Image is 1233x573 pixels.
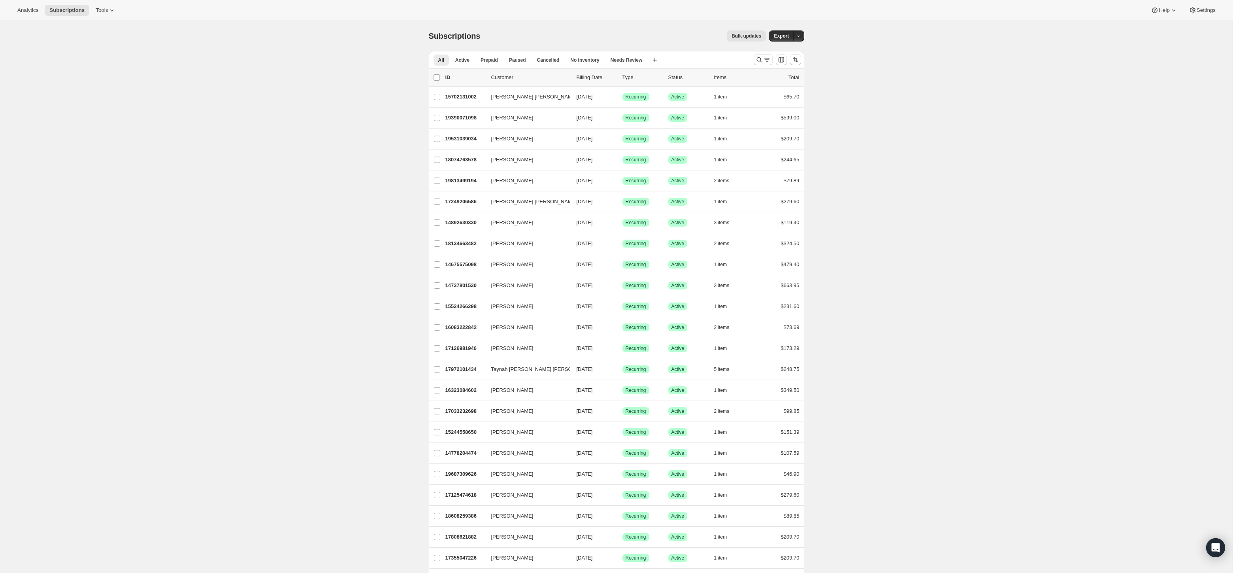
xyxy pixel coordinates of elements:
div: 16323084602[PERSON_NAME][DATE]SuccessRecurringSuccessActive1 item$349.50 [445,385,799,396]
div: 17249206586[PERSON_NAME] [PERSON_NAME][DATE]SuccessRecurringSuccessActive1 item$279.60 [445,196,799,207]
span: [PERSON_NAME] [491,512,534,520]
button: 1 item [714,133,736,144]
div: IDCustomerBilling DateTypeStatusItemsTotal [445,74,799,81]
span: [PERSON_NAME] [491,282,534,289]
span: Active [671,345,684,352]
span: Taynah [PERSON_NAME] [PERSON_NAME] [491,365,595,373]
span: Export [774,33,789,39]
span: 1 item [714,157,727,163]
span: $209.70 [781,136,799,142]
span: Active [671,471,684,477]
div: 17033232698[PERSON_NAME][DATE]SuccessRecurringSuccessActive2 items$99.85 [445,406,799,417]
button: [PERSON_NAME] [PERSON_NAME] [486,91,566,103]
span: [PERSON_NAME] [491,114,534,122]
span: $209.70 [781,555,799,561]
span: Recurring [626,282,646,289]
span: Active [671,450,684,456]
span: 1 item [714,429,727,435]
p: 17033232698 [445,407,485,415]
span: [DATE] [577,471,593,477]
span: $173.29 [781,345,799,351]
span: [PERSON_NAME] [491,554,534,562]
span: Active [671,157,684,163]
span: 1 item [714,387,727,393]
p: 17125474618 [445,491,485,499]
span: [DATE] [577,387,593,393]
p: 14737801530 [445,282,485,289]
span: Active [671,219,684,226]
span: Analytics [17,7,38,13]
button: [PERSON_NAME] [486,300,566,313]
div: 17126981946[PERSON_NAME][DATE]SuccessRecurringSuccessActive1 item$173.29 [445,343,799,354]
p: 17355047226 [445,554,485,562]
span: $79.89 [784,178,799,183]
span: [DATE] [577,261,593,267]
span: [DATE] [577,324,593,330]
span: 1 item [714,261,727,268]
span: $209.70 [781,534,799,540]
span: [DATE] [577,178,593,183]
span: [PERSON_NAME] [491,177,534,185]
p: 14892630330 [445,219,485,227]
span: [PERSON_NAME] [491,261,534,269]
div: 17355047226[PERSON_NAME][DATE]SuccessRecurringSuccessActive1 item$209.70 [445,552,799,564]
div: 17125474618[PERSON_NAME][DATE]SuccessRecurringSuccessActive1 item$279.60 [445,490,799,501]
span: $119.40 [781,219,799,225]
button: [PERSON_NAME] [486,153,566,166]
button: Subscriptions [45,5,89,16]
span: 1 item [714,534,727,540]
span: $73.69 [784,324,799,330]
span: $89.85 [784,513,799,519]
button: 1 item [714,154,736,165]
button: Export [769,30,794,42]
button: [PERSON_NAME] [486,174,566,187]
span: $599.00 [781,115,799,121]
div: 19390071098[PERSON_NAME][DATE]SuccessRecurringSuccessActive1 item$599.00 [445,112,799,123]
span: $349.50 [781,387,799,393]
span: 2 items [714,178,730,184]
span: Recurring [626,534,646,540]
span: $151.39 [781,429,799,435]
span: [PERSON_NAME] [PERSON_NAME] [491,198,577,206]
span: [DATE] [577,513,593,519]
span: Active [671,199,684,205]
span: 2 items [714,324,730,331]
span: Paused [509,57,526,63]
span: 2 items [714,408,730,414]
span: [PERSON_NAME] [491,428,534,436]
span: $65.70 [784,94,799,100]
span: [DATE] [577,429,593,435]
span: Active [671,282,684,289]
span: No inventory [570,57,599,63]
button: [PERSON_NAME] [486,112,566,124]
span: Prepaid [481,57,498,63]
span: All [438,57,444,63]
button: Help [1146,5,1182,16]
span: [PERSON_NAME] [491,303,534,310]
button: 5 items [714,364,738,375]
div: 14737801530[PERSON_NAME][DATE]SuccessRecurringSuccessActive3 items$663.95 [445,280,799,291]
button: 1 item [714,343,736,354]
button: [PERSON_NAME] [486,132,566,145]
span: [DATE] [577,555,593,561]
button: [PERSON_NAME] [486,552,566,564]
span: Recurring [626,219,646,226]
button: 1 item [714,301,736,312]
span: [PERSON_NAME] [491,407,534,415]
span: 5 items [714,366,730,373]
span: 1 item [714,303,727,310]
p: 18134663482 [445,240,485,248]
span: $479.40 [781,261,799,267]
p: 15244558650 [445,428,485,436]
span: [DATE] [577,240,593,246]
span: [PERSON_NAME] [491,344,534,352]
button: [PERSON_NAME] [486,342,566,355]
span: Recurring [626,429,646,435]
button: [PERSON_NAME] [PERSON_NAME] [486,195,566,208]
span: [PERSON_NAME] [491,386,534,394]
span: [PERSON_NAME] [491,219,534,227]
button: 1 item [714,91,736,102]
p: 16083222842 [445,323,485,331]
span: 1 item [714,513,727,519]
span: $244.65 [781,157,799,163]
